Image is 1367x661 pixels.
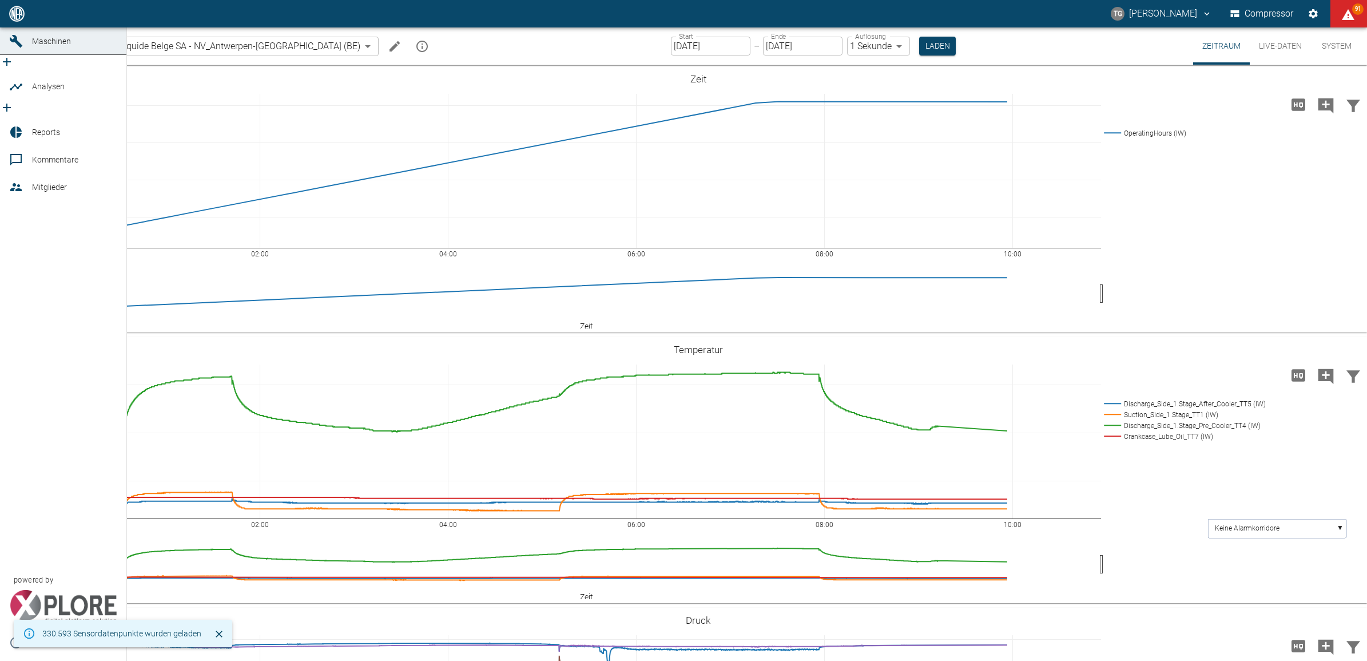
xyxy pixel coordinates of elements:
span: Mitglieder [32,183,67,192]
span: Hohe Auflösung [1285,369,1312,380]
button: Kommentar hinzufügen [1312,361,1340,390]
button: mission info [411,35,434,58]
div: 1 Sekunde [847,37,910,56]
img: Xplore Logo [9,590,117,624]
button: Daten filtern [1340,90,1367,120]
button: System [1311,27,1362,65]
span: Hohe Auflösung [1285,640,1312,651]
a: 13.0007/1_Air Liquide Belge SA - NV_Antwerpen-[GEOGRAPHIC_DATA] (BE) [42,39,360,53]
button: Daten filtern [1340,631,1367,661]
button: Kommentar hinzufügen [1312,631,1340,661]
span: Analysen [32,82,65,91]
button: Machine bearbeiten [383,35,406,58]
span: 91 [1352,3,1364,15]
input: DD.MM.YYYY [671,37,750,56]
button: Daten filtern [1340,361,1367,390]
button: Laden [919,37,956,56]
div: 330.593 Sensordatenpunkte wurden geladen [42,623,201,644]
input: DD.MM.YYYY [763,37,843,56]
span: Hohe Auflösung [1285,98,1312,109]
span: Maschinen [32,37,71,46]
button: thomas.gregoir@neuman-esser.com [1109,3,1214,24]
span: Reports [32,128,60,137]
img: logo [8,6,26,21]
label: Ende [771,31,786,41]
button: Zeitraum [1193,27,1250,65]
span: Kommentare [32,155,78,164]
label: Auflösung [855,31,886,41]
button: Einstellungen [1303,3,1324,24]
text: Keine Alarmkorridore [1215,524,1279,532]
span: 13.0007/1_Air Liquide Belge SA - NV_Antwerpen-[GEOGRAPHIC_DATA] (BE) [61,39,360,53]
p: – [754,39,760,53]
label: Start [679,31,693,41]
div: TG [1111,7,1124,21]
button: Schließen [210,626,228,643]
button: Live-Daten [1250,27,1311,65]
button: Kommentar hinzufügen [1312,90,1340,120]
span: powered by [14,575,53,585]
button: Compressor [1228,3,1296,24]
